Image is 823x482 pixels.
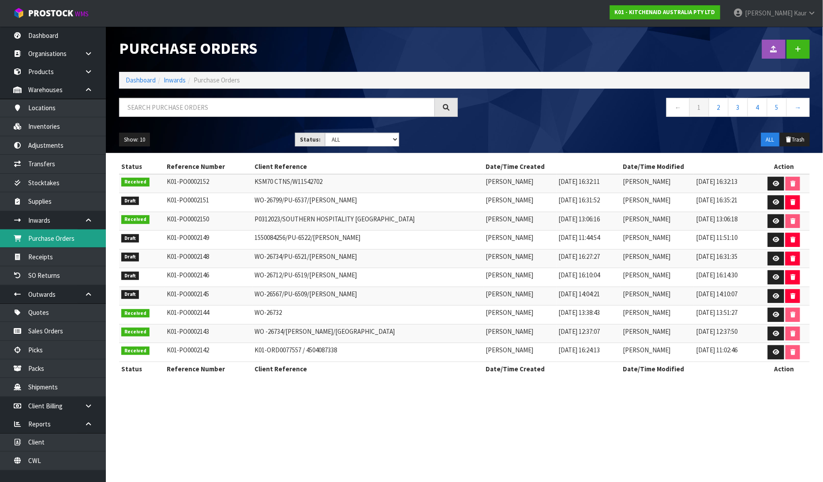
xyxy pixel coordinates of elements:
[253,174,484,193] td: KSM70 CTNS/W11542702
[119,98,435,117] input: Search purchase orders
[126,76,156,84] a: Dashboard
[253,306,484,325] td: WO-26732
[165,268,252,287] td: K01-PO0002146
[13,7,24,19] img: cube-alt.png
[623,308,671,317] span: [PERSON_NAME]
[194,76,240,84] span: Purchase Orders
[623,177,671,186] span: [PERSON_NAME]
[253,231,484,250] td: 1550084256/PU-6522/[PERSON_NAME]
[623,252,671,261] span: [PERSON_NAME]
[165,324,252,343] td: K01-PO0002143
[253,287,484,306] td: WO-26567/PU-6509/[PERSON_NAME]
[119,133,150,147] button: Show: 10
[486,327,533,336] span: [PERSON_NAME]
[559,177,600,186] span: [DATE] 16:32:11
[748,98,767,117] a: 4
[121,253,139,262] span: Draft
[165,249,252,268] td: K01-PO0002148
[486,177,533,186] span: [PERSON_NAME]
[165,231,252,250] td: K01-PO0002149
[165,306,252,325] td: K01-PO0002144
[559,346,600,354] span: [DATE] 16:24:13
[559,215,600,223] span: [DATE] 13:06:16
[119,40,458,57] h1: Purchase Orders
[559,271,600,279] span: [DATE] 16:10:04
[559,233,600,242] span: [DATE] 11:44:54
[253,212,484,231] td: P0312023/SOUTHERN HOSPITALITY [GEOGRAPHIC_DATA]
[758,160,810,174] th: Action
[696,233,737,242] span: [DATE] 11:51:10
[119,160,165,174] th: Status
[121,328,150,336] span: Received
[486,290,533,298] span: [PERSON_NAME]
[165,362,252,376] th: Reference Number
[28,7,73,19] span: ProStock
[559,196,600,204] span: [DATE] 16:31:52
[623,196,671,204] span: [PERSON_NAME]
[486,233,533,242] span: [PERSON_NAME]
[623,271,671,279] span: [PERSON_NAME]
[486,196,533,204] span: [PERSON_NAME]
[121,347,150,355] span: Received
[696,215,737,223] span: [DATE] 13:06:18
[253,268,484,287] td: WO-26712/PU-6519/[PERSON_NAME]
[623,327,671,336] span: [PERSON_NAME]
[165,212,252,231] td: K01-PO0002150
[610,5,720,19] a: K01 - KITCHENAID AUSTRALIA PTY LTD
[486,215,533,223] span: [PERSON_NAME]
[486,308,533,317] span: [PERSON_NAME]
[253,193,484,212] td: WO-26799/PU-6537/[PERSON_NAME]
[559,308,600,317] span: [DATE] 13:38:43
[253,249,484,268] td: WO-26734/PU-6521/[PERSON_NAME]
[696,290,737,298] span: [DATE] 14:10:07
[559,252,600,261] span: [DATE] 16:27:27
[165,287,252,306] td: K01-PO0002145
[165,174,252,193] td: K01-PO0002152
[696,252,737,261] span: [DATE] 16:31:35
[486,346,533,354] span: [PERSON_NAME]
[728,98,748,117] a: 3
[121,197,139,206] span: Draft
[121,290,139,299] span: Draft
[253,343,484,362] td: K01-ORD0077557 / 4504087338
[300,136,321,143] strong: Status:
[696,196,737,204] span: [DATE] 16:35:21
[767,98,787,117] a: 5
[696,271,737,279] span: [DATE] 16:14:30
[623,215,671,223] span: [PERSON_NAME]
[121,178,150,187] span: Received
[666,98,690,117] a: ←
[121,234,139,243] span: Draft
[471,98,810,120] nav: Page navigation
[758,362,810,376] th: Action
[780,133,810,147] button: Trash
[623,346,671,354] span: [PERSON_NAME]
[165,193,252,212] td: K01-PO0002151
[623,233,671,242] span: [PERSON_NAME]
[75,10,89,18] small: WMS
[121,309,150,318] span: Received
[745,9,793,17] span: [PERSON_NAME]
[761,133,779,147] button: ALL
[486,271,533,279] span: [PERSON_NAME]
[786,98,810,117] a: →
[696,327,737,336] span: [DATE] 12:37:50
[164,76,186,84] a: Inwards
[253,160,484,174] th: Client Reference
[486,252,533,261] span: [PERSON_NAME]
[696,346,737,354] span: [DATE] 11:02:46
[559,290,600,298] span: [DATE] 14:04:21
[253,324,484,343] td: WO -26734/[PERSON_NAME]/[GEOGRAPHIC_DATA]
[615,8,715,16] strong: K01 - KITCHENAID AUSTRALIA PTY LTD
[165,343,252,362] td: K01-PO0002142
[794,9,807,17] span: Kaur
[559,327,600,336] span: [DATE] 12:37:07
[623,290,671,298] span: [PERSON_NAME]
[165,160,252,174] th: Reference Number
[483,160,621,174] th: Date/Time Created
[696,308,737,317] span: [DATE] 13:51:27
[119,362,165,376] th: Status
[621,362,759,376] th: Date/Time Modified
[121,272,139,280] span: Draft
[483,362,621,376] th: Date/Time Created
